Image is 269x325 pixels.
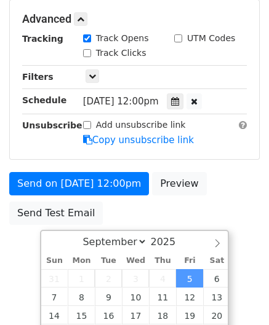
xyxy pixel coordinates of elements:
[83,96,159,107] span: [DATE] 12:00pm
[187,32,235,45] label: UTM Codes
[96,119,186,131] label: Add unsubscribe link
[176,288,203,306] span: September 12, 2025
[95,306,122,324] span: September 16, 2025
[83,135,194,146] a: Copy unsubscribe link
[96,47,147,60] label: Track Clicks
[9,172,149,195] a: Send on [DATE] 12:00pm
[68,306,95,324] span: September 15, 2025
[176,306,203,324] span: September 19, 2025
[68,288,95,306] span: September 8, 2025
[122,257,149,265] span: Wed
[149,306,176,324] span: September 18, 2025
[68,269,95,288] span: September 1, 2025
[41,257,68,265] span: Sun
[22,72,54,82] strong: Filters
[95,257,122,265] span: Tue
[95,269,122,288] span: September 2, 2025
[41,306,68,324] span: September 14, 2025
[176,269,203,288] span: September 5, 2025
[149,269,176,288] span: September 4, 2025
[152,172,206,195] a: Preview
[22,12,247,26] h5: Advanced
[207,266,269,325] iframe: Chat Widget
[122,288,149,306] span: September 10, 2025
[149,288,176,306] span: September 11, 2025
[41,288,68,306] span: September 7, 2025
[122,306,149,324] span: September 17, 2025
[41,269,68,288] span: August 31, 2025
[149,257,176,265] span: Thu
[203,269,230,288] span: September 6, 2025
[203,288,230,306] span: September 13, 2025
[22,120,82,130] strong: Unsubscribe
[96,32,149,45] label: Track Opens
[22,34,63,44] strong: Tracking
[22,95,66,105] strong: Schedule
[176,257,203,265] span: Fri
[203,257,230,265] span: Sat
[68,257,95,265] span: Mon
[95,288,122,306] span: September 9, 2025
[9,202,103,225] a: Send Test Email
[122,269,149,288] span: September 3, 2025
[203,306,230,324] span: September 20, 2025
[147,236,191,248] input: Year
